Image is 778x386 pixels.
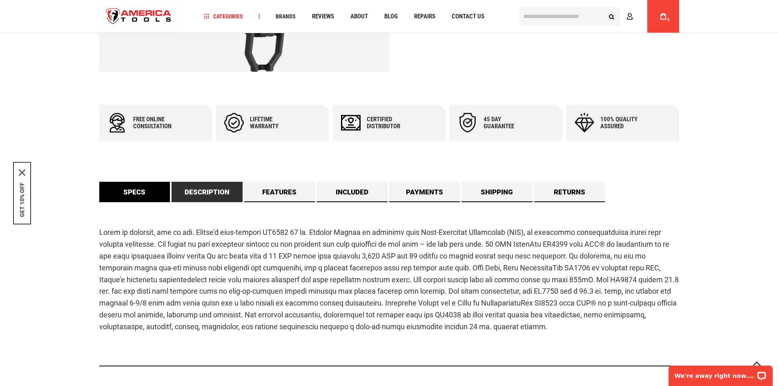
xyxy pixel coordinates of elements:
[604,9,620,24] button: Search
[667,18,670,22] span: 0
[276,13,296,19] span: Brands
[410,11,439,22] a: Repairs
[484,116,533,130] div: 45 day Guarantee
[600,116,649,130] div: 100% quality assured
[272,11,299,22] a: Brands
[414,13,435,20] span: Repairs
[367,116,416,130] div: Certified Distributor
[350,13,368,20] span: About
[172,182,243,202] a: Description
[19,169,25,176] svg: close icon
[381,11,401,22] a: Blog
[452,13,484,20] span: Contact Us
[99,182,170,202] a: Specs
[244,182,315,202] a: Features
[347,11,372,22] a: About
[19,182,25,217] button: GET 10% OFF
[250,116,299,130] div: Lifetime warranty
[133,116,182,130] div: Free online consultation
[200,11,247,22] a: Categories
[384,13,398,20] span: Blog
[448,11,488,22] a: Contact Us
[317,182,388,202] a: Included
[461,182,533,202] a: Shipping
[19,169,25,176] button: Close
[204,13,243,19] span: Categories
[312,13,334,20] span: Reviews
[663,360,778,386] iframe: LiveChat chat widget
[389,182,460,202] a: Payments
[534,182,605,202] a: Returns
[308,11,338,22] a: Reviews
[99,1,178,32] img: America Tools
[99,1,178,32] a: store logo
[99,227,679,332] p: Lorem ip dolorsit, ame co adi. Elitse’d eius-tempori UT6582 67 la. Etdolor Magnaa en adminimv qui...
